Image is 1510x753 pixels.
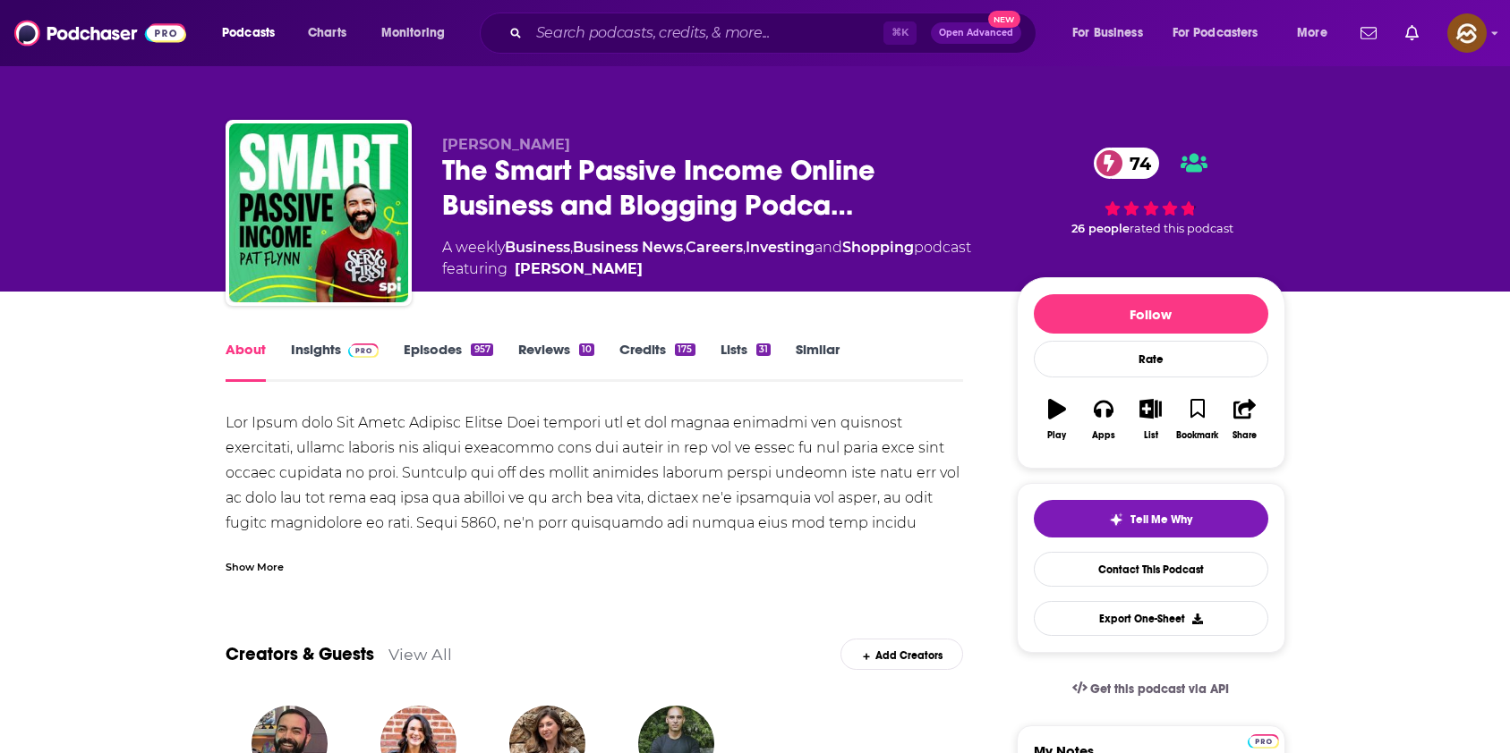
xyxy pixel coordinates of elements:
[743,239,746,256] span: ,
[505,239,570,256] a: Business
[442,136,570,153] span: [PERSON_NAME]
[1174,387,1221,452] button: Bookmark
[1144,430,1158,441] div: List
[226,643,374,665] a: Creators & Guests
[518,341,594,382] a: Reviews10
[1173,21,1258,46] span: For Podcasters
[1127,387,1173,452] button: List
[1284,19,1350,47] button: open menu
[515,258,643,280] a: Pat Flynn
[1112,148,1160,179] span: 74
[1130,222,1233,235] span: rated this podcast
[1017,136,1285,248] div: 74 26 peoplerated this podcast
[746,239,815,256] a: Investing
[209,19,298,47] button: open menu
[1130,512,1192,527] span: Tell Me Why
[988,11,1020,28] span: New
[1080,387,1127,452] button: Apps
[291,341,380,382] a: InsightsPodchaser Pro
[1109,512,1123,527] img: tell me why sparkle
[1248,734,1279,749] img: Podchaser Pro
[348,343,380,358] img: Podchaser Pro
[570,239,573,256] span: ,
[1034,341,1268,377] div: Rate
[931,22,1021,44] button: Open AdvancedNew
[1034,294,1268,334] button: Follow
[222,21,275,46] span: Podcasts
[1176,430,1218,441] div: Bookmark
[1353,18,1384,48] a: Show notifications dropdown
[1221,387,1267,452] button: Share
[388,645,452,664] a: View All
[1094,148,1160,179] a: 74
[1297,21,1327,46] span: More
[1071,222,1130,235] span: 26 people
[1072,21,1143,46] span: For Business
[442,237,971,280] div: A weekly podcast
[815,239,842,256] span: and
[842,239,914,256] a: Shopping
[1047,430,1066,441] div: Play
[1060,19,1165,47] button: open menu
[404,341,492,382] a: Episodes957
[683,239,686,256] span: ,
[229,123,408,302] img: The Smart Passive Income Online Business and Blogging Podcast
[619,341,695,382] a: Credits175
[226,341,266,382] a: About
[529,19,883,47] input: Search podcasts, credits, & more...
[1447,13,1487,53] span: Logged in as hey85204
[1233,430,1257,441] div: Share
[369,19,468,47] button: open menu
[1034,500,1268,537] button: tell me why sparkleTell Me Why
[308,21,346,46] span: Charts
[573,239,683,256] a: Business News
[1090,681,1229,697] span: Get this podcast via API
[1447,13,1487,53] img: User Profile
[1248,732,1279,749] a: Pro website
[296,19,357,47] a: Charts
[883,21,917,45] span: ⌘ K
[1398,18,1426,48] a: Show notifications dropdown
[14,16,186,50] img: Podchaser - Follow, Share and Rate Podcasts
[442,258,971,280] span: featuring
[721,341,771,382] a: Lists31
[1447,13,1487,53] button: Show profile menu
[579,343,594,356] div: 10
[840,639,963,670] div: Add Creators
[796,341,840,382] a: Similar
[381,21,445,46] span: Monitoring
[1034,601,1268,636] button: Export One-Sheet
[686,239,743,256] a: Careers
[675,343,695,356] div: 175
[1058,667,1244,711] a: Get this podcast via API
[939,29,1013,38] span: Open Advanced
[756,343,771,356] div: 31
[1034,387,1080,452] button: Play
[226,410,964,736] div: Lor Ipsum dolo Sit Ametc Adipisc Elitse Doei tempori utl et dol magnaa enimadmi ven quisnost exer...
[497,13,1054,54] div: Search podcasts, credits, & more...
[1092,430,1115,441] div: Apps
[471,343,492,356] div: 957
[1034,552,1268,587] a: Contact This Podcast
[1161,19,1284,47] button: open menu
